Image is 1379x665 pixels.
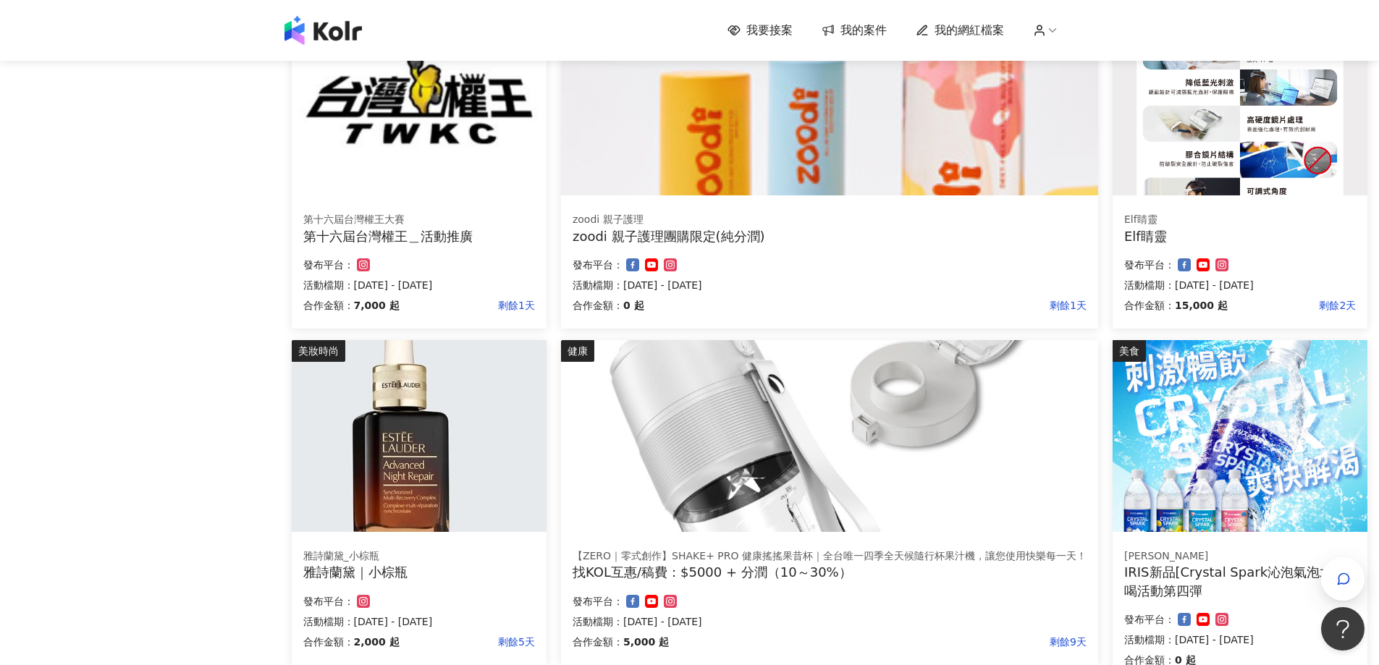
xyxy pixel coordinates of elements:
div: 第十六屆台灣權王大賽 [303,213,535,227]
img: 雅詩蘭黛｜小棕瓶 [292,340,547,532]
p: 活動檔期：[DATE] - [DATE] [303,276,535,294]
p: 剩餘1天 [400,297,535,314]
div: Elf睛靈 [1124,213,1356,227]
div: [PERSON_NAME] [1124,549,1356,564]
img: logo [284,16,362,45]
div: 雅詩蘭黛｜小棕瓶 [303,563,535,581]
p: 合作金額： [303,297,354,314]
p: 剩餘9天 [669,633,1087,651]
img: zoodi 全系列商品 [561,4,1098,195]
div: 健康 [561,340,594,362]
p: 合作金額： [1124,297,1175,314]
a: 我的網紅檔案 [916,22,1004,38]
img: Crystal Spark 沁泡氣泡水 [1113,340,1367,532]
p: 剩餘5天 [400,633,535,651]
p: 活動檔期：[DATE] - [DATE] [303,613,535,630]
p: 發布平台： [1124,611,1175,628]
div: zoodi 親子護理團購限定(純分潤) [573,227,1087,245]
span: 我的網紅檔案 [935,22,1004,38]
a: 我要接案 [728,22,793,38]
span: 我的案件 [840,22,887,38]
p: 2,000 起 [354,633,400,651]
p: 合作金額： [573,297,623,314]
p: 發布平台： [573,593,623,610]
a: 我的案件 [822,22,887,38]
p: 7,000 起 [354,297,400,314]
p: 發布平台： [303,593,354,610]
div: 第十六屆台灣權王＿活動推廣 [303,227,535,245]
img: 【ZERO｜零式創作】SHAKE+ pro 健康搖搖果昔杯｜全台唯一四季全天候隨行杯果汁機，讓您使用快樂每一天！ [561,340,1098,532]
span: 我要接案 [746,22,793,38]
p: 活動檔期：[DATE] - [DATE] [573,613,1087,630]
div: 美食 [1113,340,1146,362]
p: 活動檔期：[DATE] - [DATE] [1124,631,1356,648]
p: 0 起 [623,297,644,314]
img: Elf睛靈 [1113,4,1367,195]
p: 5,000 起 [623,633,669,651]
p: 活動檔期：[DATE] - [DATE] [1124,276,1356,294]
div: 美妝時尚 [292,340,345,362]
iframe: Help Scout Beacon - Open [1321,607,1365,651]
p: 發布平台： [1124,256,1175,274]
p: 合作金額： [573,633,623,651]
div: zoodi 親子護理 [573,213,1087,227]
div: 雅詩蘭黛_小棕瓶 [303,549,535,564]
p: 15,000 起 [1175,297,1228,314]
p: 剩餘2天 [1228,297,1357,314]
p: 活動檔期：[DATE] - [DATE] [573,276,1087,294]
div: Elf睛靈 [1124,227,1356,245]
div: 找KOL互惠/稿費：$5000 + 分潤（10～30%） [573,563,1087,581]
img: 第十六屆台灣權王 [292,4,547,195]
p: 發布平台： [573,256,623,274]
p: 剩餘1天 [644,297,1087,314]
div: 【ZERO｜零式創作】SHAKE+ PRO 健康搖搖果昔杯｜全台唯一四季全天候隨行杯果汁機，讓您使用快樂每一天！ [573,549,1087,564]
div: IRIS新品[Crystal Spark沁泡氣泡水]試喝活動第四彈 [1124,563,1356,599]
p: 合作金額： [303,633,354,651]
p: 發布平台： [303,256,354,274]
